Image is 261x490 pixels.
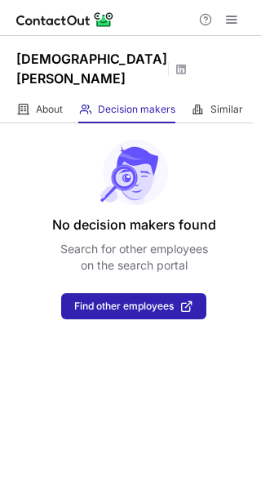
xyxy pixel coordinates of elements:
p: Search for other employees on the search portal [60,241,208,274]
span: Find other employees [74,301,174,312]
h1: [DEMOGRAPHIC_DATA] [PERSON_NAME] [16,49,163,88]
img: ContactOut v5.3.10 [16,10,114,29]
header: No decision makers found [52,215,216,234]
span: About [36,103,63,116]
button: Find other employees [61,293,206,319]
span: Similar [210,103,243,116]
span: Decision makers [98,103,175,116]
img: No leads found [99,140,169,205]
